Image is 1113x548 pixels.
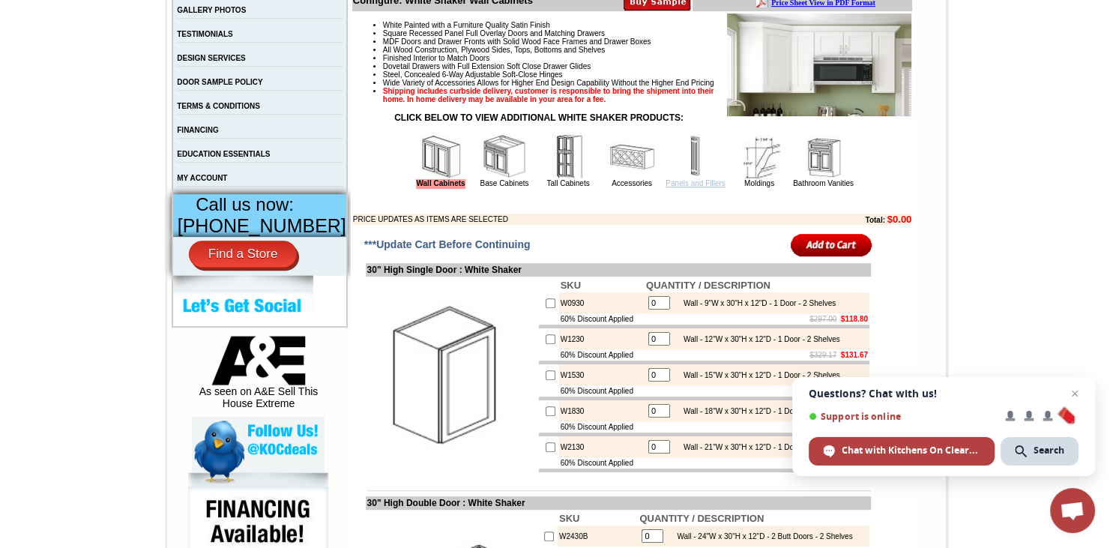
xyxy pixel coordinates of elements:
[383,46,911,54] li: All Wood Construction, Plywood Sides, Tops, Bottoms and Shelves
[383,21,911,29] li: White Painted with a Furniture Quality Satin Finish
[127,42,129,43] img: spacer.gif
[791,232,872,257] input: Add to Cart
[177,126,219,134] a: FINANCING
[383,79,911,87] li: Wide Variety of Accessories Allows for Higher End Design Capability Without the Higher End Pricing
[673,134,718,179] img: Panels and Fillers
[744,179,774,187] a: Moldings
[366,263,871,277] td: 30" High Single Door : White Shaker
[174,42,176,43] img: spacer.gif
[841,351,868,359] b: $131.67
[639,513,764,524] b: QUANTITY / DESCRIPTION
[612,179,652,187] a: Accessories
[561,280,581,291] b: SKU
[1034,444,1064,457] span: Search
[383,54,911,62] li: Finished Interior to Match Doors
[177,102,260,110] a: TERMS & CONDITIONS
[17,2,121,15] a: Price Sheet View in PDF Format
[559,436,645,457] td: W2130
[559,364,645,385] td: W1530
[255,42,257,43] img: spacer.gif
[559,313,645,325] td: 60% Discount Applied
[177,30,232,38] a: TESTIMONIALS
[177,78,262,86] a: DOOR SAMPLE POLICY
[482,134,527,179] img: Base Cabinets
[1066,385,1084,403] span: Close chat
[559,513,579,524] b: SKU
[480,179,528,187] a: Base Cabinets
[559,328,645,349] td: W1230
[676,407,840,415] div: Wall - 18"W x 30"H x 12"D - 1 Door - 2 Shelves
[217,68,255,85] td: Beachwood Oak Shaker
[727,13,911,116] img: Product Image
[546,179,589,187] a: Tall Cabinets
[366,496,871,510] td: 30" High Double Door : White Shaker
[669,532,852,541] div: Wall - 24"W x 30"H x 12"D - 2 Butt Doors - 2 Shelves
[214,42,217,43] img: spacer.gif
[1050,488,1095,533] div: Open chat
[196,194,294,214] span: Call us now:
[558,526,638,547] td: W2430B
[383,37,911,46] li: MDF Doors and Drawer Fronts with Solid Wood Face Frames and Drawer Boxes
[40,68,79,83] td: Alabaster Shaker
[1001,437,1079,466] div: Search
[842,444,980,457] span: Chat with Kitchens On Clearance
[841,315,868,323] b: $118.80
[646,280,770,291] b: QUANTITY / DESCRIPTION
[809,411,995,422] span: Support is online
[81,68,127,85] td: [PERSON_NAME] Yellow Walnut
[257,68,295,83] td: Bellmonte Maple
[809,388,1079,400] span: Questions? Chat with us!
[418,134,463,179] img: Wall Cabinets
[192,336,325,417] div: As seen on A&E Sell This House Extreme
[189,241,298,268] a: Find a Store
[559,400,645,421] td: W1830
[676,335,840,343] div: Wall - 12"W x 30"H x 12"D - 1 Door - 2 Shelves
[793,179,854,187] a: Bathroom Vanities
[17,6,121,14] b: Price Sheet View in PDF Format
[546,134,591,179] img: Tall Cabinets
[353,214,783,225] td: PRICE UPDATES AS ITEMS ARE SELECTED
[416,179,465,189] a: Wall Cabinets
[383,62,911,70] li: Dovetail Drawers with Full Extension Soft Close Drawer Glides
[737,134,782,179] img: Moldings
[394,112,684,123] strong: CLICK BELOW TO VIEW ADDITIONAL WHITE SHAKER PRODUCTS:
[38,42,40,43] img: spacer.gif
[383,29,911,37] li: Square Recessed Panel Full Overlay Doors and Matching Drawers
[79,42,81,43] img: spacer.gif
[559,421,645,433] td: 60% Discount Applied
[559,349,645,361] td: 60% Discount Applied
[865,216,884,224] b: Total:
[559,385,645,397] td: 60% Discount Applied
[676,371,840,379] div: Wall - 15"W x 30"H x 12"D - 1 Door - 2 Shelves
[129,68,175,85] td: [PERSON_NAME] White Shaker
[383,70,911,79] li: Steel, Concealed 6-Way Adjustable Soft-Close Hinges
[809,351,836,359] s: $329.17
[178,215,346,236] span: [PHONE_NUMBER]
[383,87,714,103] strong: Shipping includes curbside delivery, customer is responsible to bring the shipment into their hom...
[176,68,214,83] td: Baycreek Gray
[177,174,227,182] a: MY ACCOUNT
[666,179,725,187] a: Panels and Fillers
[177,6,246,14] a: GALLERY PHOTOS
[809,437,995,466] div: Chat with Kitchens On Clearance
[559,292,645,313] td: W0930
[559,457,645,469] td: 60% Discount Applied
[676,299,836,307] div: Wall - 9"W x 30"H x 12"D - 1 Door - 2 Shelves
[367,291,536,460] img: 30'' High Single Door
[887,214,912,225] b: $0.00
[364,238,531,250] span: ***Update Cart Before Continuing
[2,4,14,16] img: pdf.png
[800,134,845,179] img: Bathroom Vanities
[177,54,246,62] a: DESIGN SERVICES
[676,443,840,451] div: Wall - 21"W x 30"H x 12"D - 1 Door - 2 Shelves
[809,315,836,323] s: $297.00
[609,134,654,179] img: Accessories
[177,150,270,158] a: EDUCATION ESSENTIALS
